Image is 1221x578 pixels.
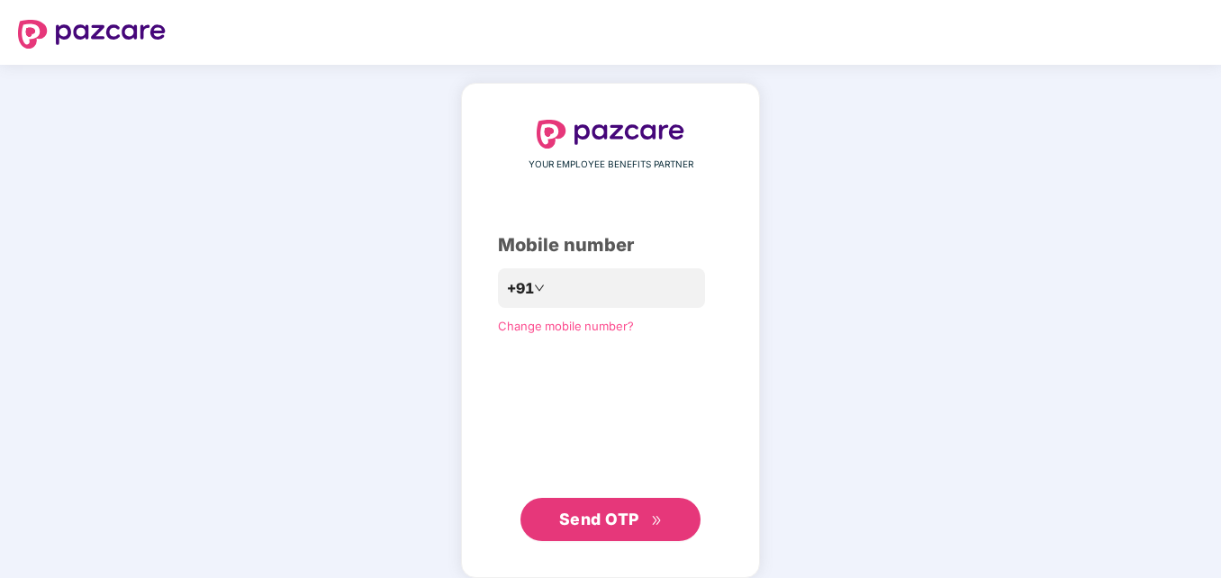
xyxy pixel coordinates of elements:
span: down [534,283,545,294]
button: Send OTPdouble-right [520,498,701,541]
span: double-right [651,515,663,527]
span: Send OTP [559,510,639,528]
a: Change mobile number? [498,319,634,333]
span: +91 [507,277,534,300]
img: logo [537,120,684,149]
div: Mobile number [498,231,723,259]
span: YOUR EMPLOYEE BENEFITS PARTNER [529,158,693,172]
img: logo [18,20,166,49]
